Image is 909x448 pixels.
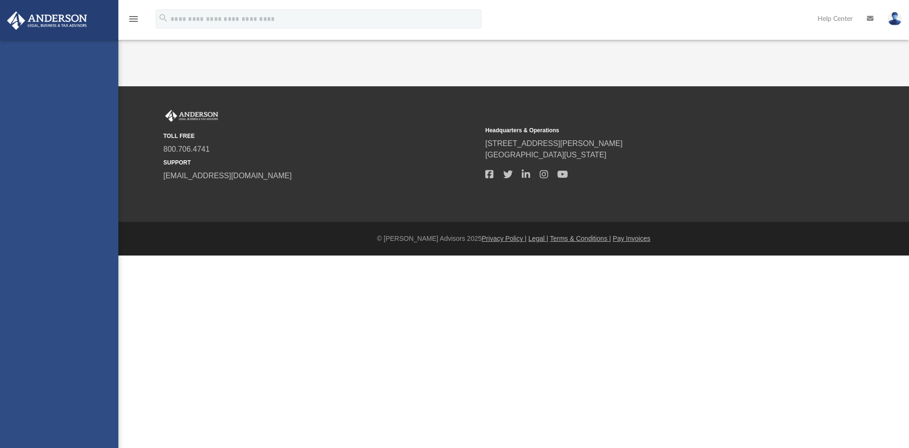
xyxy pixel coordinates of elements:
small: SUPPORT [163,158,479,167]
a: Pay Invoices [613,235,650,242]
a: Terms & Conditions | [550,235,611,242]
a: Legal | [528,235,548,242]
a: [STREET_ADDRESS][PERSON_NAME] [485,139,623,147]
i: menu [128,13,139,25]
a: menu [128,18,139,25]
a: 800.706.4741 [163,145,210,153]
img: Anderson Advisors Platinum Portal [163,110,220,122]
a: [GEOGRAPHIC_DATA][US_STATE] [485,151,606,159]
i: search [158,13,169,23]
small: TOLL FREE [163,132,479,140]
img: Anderson Advisors Platinum Portal [4,11,90,30]
small: Headquarters & Operations [485,126,801,135]
img: User Pic [888,12,902,26]
div: © [PERSON_NAME] Advisors 2025 [118,234,909,244]
a: [EMAIL_ADDRESS][DOMAIN_NAME] [163,172,292,180]
a: Privacy Policy | [482,235,527,242]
